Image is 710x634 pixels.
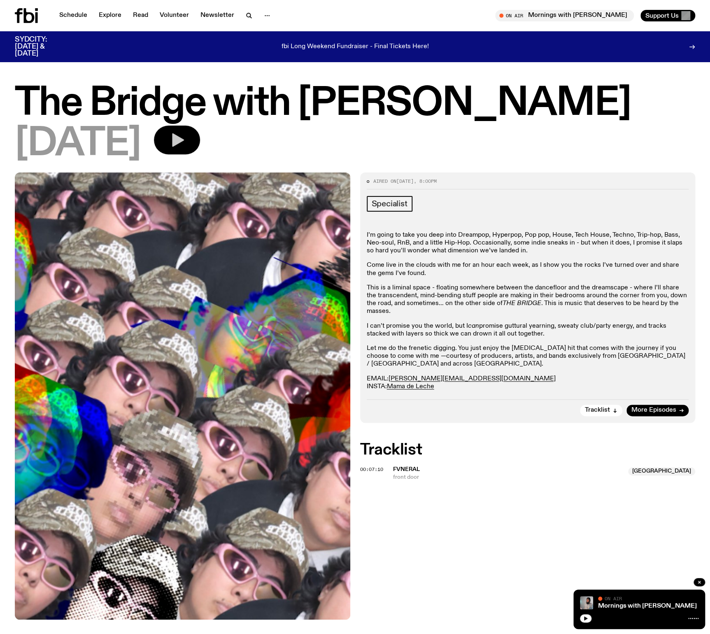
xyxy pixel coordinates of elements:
button: On AirMornings with [PERSON_NAME] [495,10,634,21]
a: Mama de Leche [387,383,434,390]
a: Schedule [54,10,92,21]
p: EMAIL: INSTA: Text in: 0435 123 945 [367,375,689,399]
a: Read [128,10,153,21]
button: Tracklist [580,405,622,416]
em: can [468,323,479,329]
button: Support Us [640,10,695,21]
span: [GEOGRAPHIC_DATA] [628,467,695,476]
p: Come live in the clouds with me for an hour each week, as I show you the rocks I’ve turned over a... [367,261,689,277]
span: On Air [605,596,622,601]
h3: SYDCITY: [DATE] & [DATE] [15,36,68,57]
span: [DATE] [396,178,414,184]
h1: The Bridge with [PERSON_NAME] [15,85,695,122]
span: front door [393,473,624,481]
p: This is a liminal space - floating somewhere between the dancefloor and the dreamscape - where I’... [367,284,689,316]
a: [PERSON_NAME][EMAIL_ADDRESS][DOMAIN_NAME] [389,375,556,382]
span: , 8:00pm [414,178,437,184]
span: Tracklist [585,407,610,413]
p: fbi Long Weekend Fundraiser - Final Tickets Here! [282,43,429,51]
p: I can’t promise you the world, but I promise guttural yearning, sweaty club/party energy, and tra... [367,322,689,338]
img: Kana Frazer is smiling at the camera with her head tilted slightly to her left. She wears big bla... [580,596,593,609]
span: Support Us [645,12,679,19]
span: Aired on [373,178,396,184]
span: Specialist [372,199,407,208]
span: 00:07:10 [360,466,383,473]
span: More Episodes [631,407,676,413]
span: FVNERAL [393,466,420,472]
a: More Episodes [626,405,689,416]
a: Explore [94,10,126,21]
em: THE BRIDGE [503,300,541,307]
h2: Tracklist [360,443,696,457]
a: Newsletter [196,10,239,21]
span: [DATE] [15,126,141,163]
p: I’m going to take you deep into Dreampop, Hyperpop, Pop pop, House, Tech House, Techno, Trip-hop,... [367,231,689,255]
a: Volunteer [155,10,194,21]
button: 00:07:10 [360,467,383,472]
a: Mornings with [PERSON_NAME] [598,603,697,609]
a: Specialist [367,196,412,212]
p: Let me do the frenetic digging. You just enjoy the [MEDICAL_DATA] hit that comes with the journey... [367,345,689,368]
